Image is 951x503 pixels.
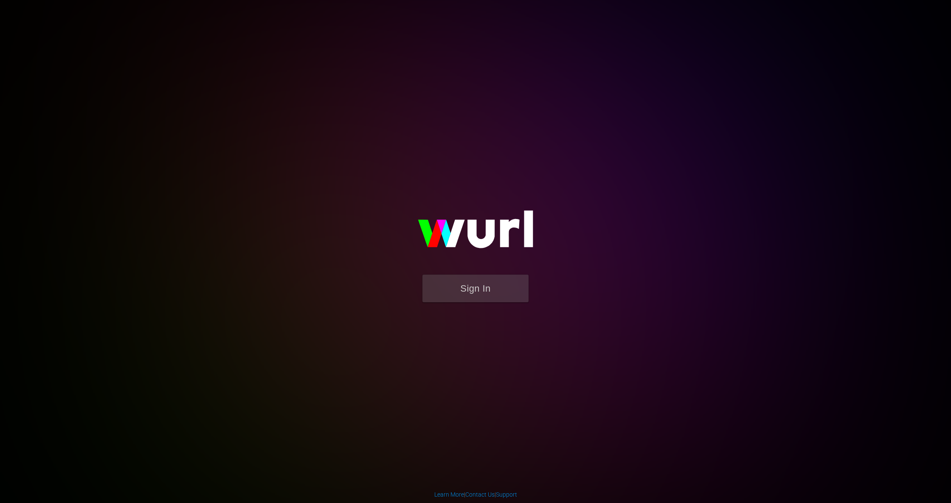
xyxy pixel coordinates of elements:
a: Learn More [434,491,464,498]
img: wurl-logo-on-black-223613ac3d8ba8fe6dc639794a292ebdb59501304c7dfd60c99c58986ef67473.svg [391,192,560,275]
a: Contact Us [465,491,495,498]
div: | | [434,490,517,499]
a: Support [496,491,517,498]
button: Sign In [422,275,529,302]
